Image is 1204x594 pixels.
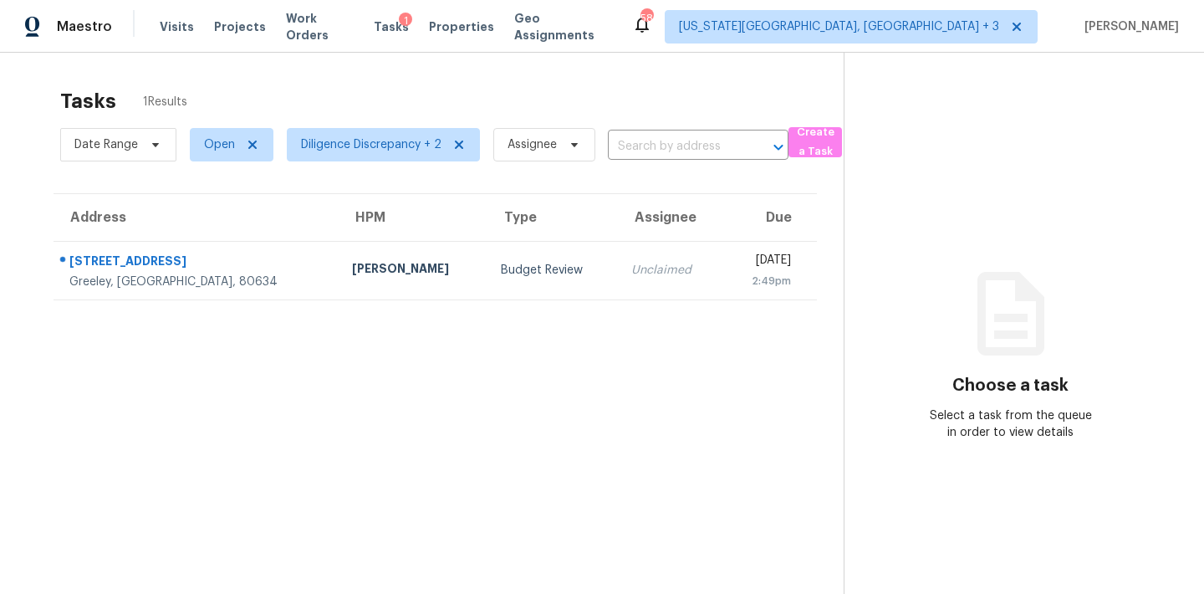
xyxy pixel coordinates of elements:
button: Create a Task [788,127,842,157]
div: 2:49pm [736,273,791,289]
span: Date Range [74,136,138,153]
span: [US_STATE][GEOGRAPHIC_DATA], [GEOGRAPHIC_DATA] + 3 [679,18,999,35]
span: Visits [160,18,194,35]
div: [DATE] [736,252,791,273]
div: 1 [399,13,412,29]
th: Assignee [618,194,722,241]
span: Assignee [508,136,557,153]
th: Type [487,194,618,241]
span: Work Orders [286,10,355,44]
span: Open [204,136,235,153]
span: Create a Task [797,123,834,161]
th: HPM [339,194,487,241]
button: Open [767,136,790,159]
h2: Tasks [60,93,116,110]
th: Address [54,194,339,241]
div: [STREET_ADDRESS] [69,253,325,274]
span: 1 Results [143,94,187,110]
input: Search by address [608,134,742,160]
span: Properties [429,18,494,35]
span: [PERSON_NAME] [1078,18,1179,35]
div: 58 [640,10,652,27]
span: Geo Assignments [514,10,612,44]
span: Projects [214,18,266,35]
div: [PERSON_NAME] [352,260,474,281]
div: Select a task from the queue in order to view details [927,407,1094,441]
span: Diligence Discrepancy + 2 [301,136,441,153]
th: Due [722,194,817,241]
div: Budget Review [501,262,605,279]
div: Greeley, [GEOGRAPHIC_DATA], 80634 [69,274,325,290]
div: Unclaimed [631,262,709,279]
span: Maestro [57,18,112,35]
h3: Choose a task [952,377,1069,394]
span: Tasks [374,21,409,33]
